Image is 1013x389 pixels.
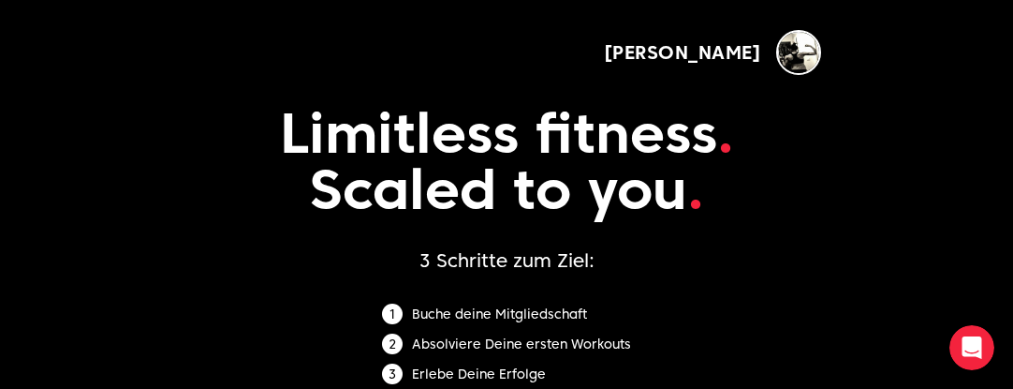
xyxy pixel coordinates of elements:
[604,30,822,75] button: [PERSON_NAME]
[162,247,851,274] h1: 3 Schritte zum Ziel:
[776,30,821,75] img: Marge
[162,75,851,247] p: Limitless fitness Scaled to you
[687,155,704,223] span: .
[949,325,994,370] iframe: Intercom live chat
[604,39,762,66] span: [PERSON_NAME]
[382,334,631,354] li: Absolviere Deine ersten Workouts
[382,304,631,324] li: Buche deine Mitgliedschaft
[717,98,734,167] span: .
[382,364,631,384] li: Erlebe Deine Erfolge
